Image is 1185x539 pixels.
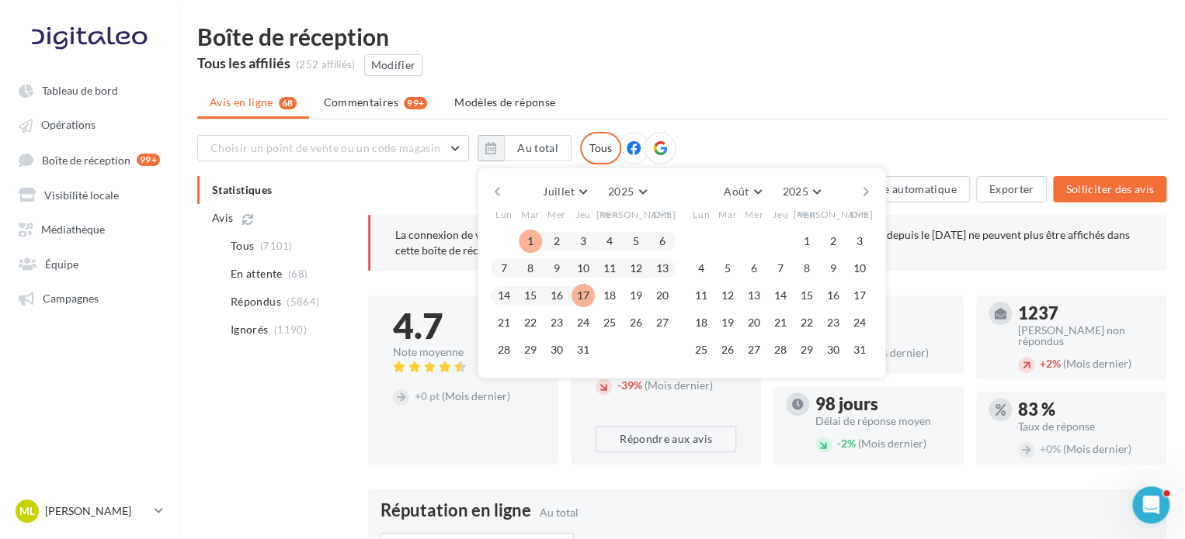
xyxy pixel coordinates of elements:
[795,257,818,280] button: 8
[716,311,739,334] button: 19
[795,338,818,361] button: 29
[1018,401,1154,418] div: 83 %
[848,257,871,280] button: 10
[598,257,621,280] button: 11
[545,230,568,253] button: 2
[492,257,516,280] button: 7
[596,207,676,220] span: [PERSON_NAME]
[231,266,283,282] span: En attente
[545,338,568,361] button: 30
[1063,442,1131,455] span: (Mois dernier)
[395,227,1142,258] p: La connexion de votre page Interaction Challans a été révoquée par Facebook. Les avis Facebook re...
[822,284,845,307] button: 16
[492,284,516,307] button: 14
[415,389,440,403] span: 0 pt
[651,257,674,280] button: 13
[1132,486,1169,523] iframe: Intercom live chat
[545,257,568,280] button: 9
[1040,442,1046,455] span: +
[815,416,951,427] div: Délai de réponse moyen
[478,135,572,161] button: Au total
[572,311,595,334] button: 24
[9,249,169,277] a: Équipe
[645,378,713,392] span: (Mois dernier)
[848,230,871,253] button: 3
[742,338,766,361] button: 27
[521,207,540,220] span: Mar
[769,338,792,361] button: 28
[718,207,737,220] span: Mar
[212,210,233,226] span: Avis
[41,223,105,236] span: Médiathèque
[1040,442,1061,455] span: 0%
[822,338,845,361] button: 30
[519,257,542,280] button: 8
[43,292,99,305] span: Campagnes
[9,214,169,242] a: Médiathèque
[415,389,421,403] span: +
[1018,421,1154,432] div: Taux de réponse
[690,284,713,307] button: 11
[1040,357,1061,370] span: 2%
[260,240,293,252] span: (7101)
[690,338,713,361] button: 25
[690,311,713,334] button: 18
[742,284,766,307] button: 13
[716,284,739,307] button: 12
[9,145,169,174] a: Boîte de réception 99+
[575,207,591,220] span: Jeu
[45,503,148,519] p: [PERSON_NAME]
[364,54,423,76] button: Modifier
[795,284,818,307] button: 15
[769,311,792,334] button: 21
[519,284,542,307] button: 15
[716,338,739,361] button: 26
[1018,305,1154,322] div: 1237
[495,207,513,220] span: Lun
[393,308,533,344] div: 4.7
[197,135,469,161] button: Choisir un point de vente ou un code magasin
[608,185,634,198] span: 2025
[598,311,621,334] button: 25
[572,257,595,280] button: 10
[624,257,648,280] button: 12
[12,496,166,526] a: ML [PERSON_NAME]
[858,437,926,450] span: (Mois dernier)
[210,141,440,154] span: Choisir un point de vente ou un code magasin
[137,154,160,166] div: 99+
[504,135,572,161] button: Au total
[822,311,845,334] button: 23
[1018,325,1154,347] div: [PERSON_NAME] non répondus
[848,311,871,334] button: 24
[860,346,929,359] span: (Mois dernier)
[19,503,35,519] span: ML
[690,257,713,280] button: 4
[598,284,621,307] button: 18
[724,185,749,198] span: Août
[547,207,566,220] span: Mer
[602,181,652,202] button: 2025
[1053,176,1166,202] button: Solliciter des avis
[324,95,398,110] span: Commentaires
[773,207,788,220] span: Jeu
[404,97,427,109] div: 99+
[231,294,281,309] span: Répondus
[822,257,845,280] button: 9
[492,311,516,334] button: 21
[598,230,621,253] button: 4
[287,295,319,308] span: (5864)
[651,311,674,334] button: 27
[492,338,516,361] button: 28
[519,311,542,334] button: 22
[745,207,763,220] span: Mer
[742,311,766,334] button: 20
[572,338,595,361] button: 31
[197,25,1166,48] div: Boîte de réception
[624,284,648,307] button: 19
[393,347,533,358] div: Note moyenne
[815,396,951,413] div: 98 jours
[381,502,531,519] span: Réputation en ligne
[651,284,674,307] button: 20
[769,257,792,280] button: 7
[9,76,169,104] a: Tableau de bord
